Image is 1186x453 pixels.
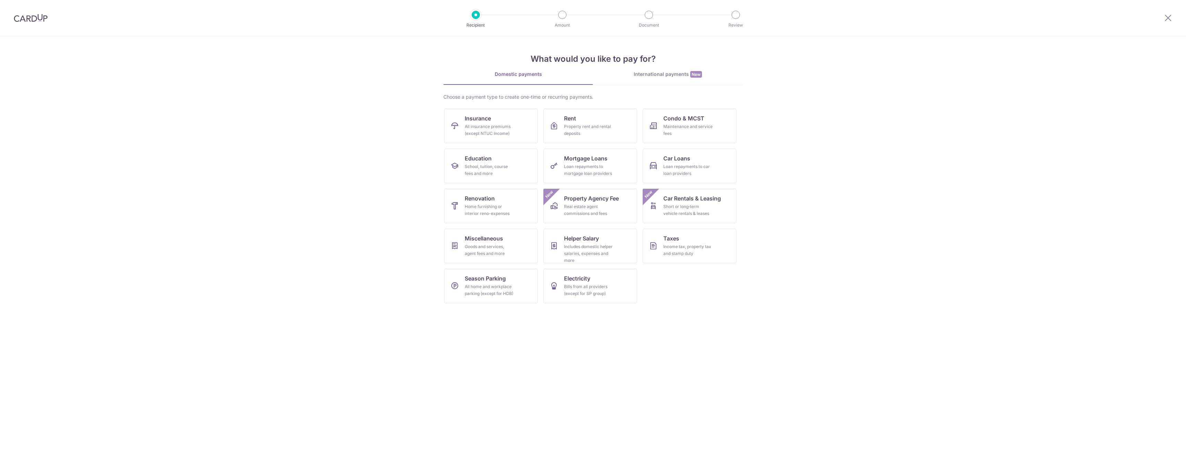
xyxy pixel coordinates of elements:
[663,203,713,217] div: Short or long‑term vehicle rentals & leases
[564,234,599,243] span: Helper Salary
[465,283,514,297] div: All home and workplace parking (except for HDB)
[465,203,514,217] div: Home furnishing or interior reno-expenses
[663,154,690,163] span: Car Loans
[690,71,702,78] span: New
[643,109,736,143] a: Condo & MCSTMaintenance and service fees
[593,71,743,78] div: International payments
[544,189,555,200] span: New
[543,109,637,143] a: RentProperty rent and rental deposits
[663,123,713,137] div: Maintenance and service fees
[14,14,48,22] img: CardUp
[443,53,743,65] h4: What would you like to pay for?
[564,114,576,122] span: Rent
[663,234,679,243] span: Taxes
[543,269,637,303] a: ElectricityBills from all providers (except for SP group)
[564,243,614,264] div: Includes domestic helper salaries, expenses and more
[643,149,736,183] a: Car LoansLoan repayments to car loan providers
[465,274,506,283] span: Season Parking
[643,229,736,263] a: TaxesIncome tax, property tax and stamp duty
[564,283,614,297] div: Bills from all providers (except for SP group)
[465,163,514,177] div: School, tuition, course fees and more
[537,22,588,29] p: Amount
[465,194,495,203] span: Renovation
[564,194,619,203] span: Property Agency Fee
[444,269,538,303] a: Season ParkingAll home and workplace parking (except for HDB)
[663,194,721,203] span: Car Rentals & Leasing
[543,149,637,183] a: Mortgage LoansLoan repayments to mortgage loan providers
[543,229,637,263] a: Helper SalaryIncludes domestic helper salaries, expenses and more
[465,114,491,122] span: Insurance
[444,109,538,143] a: InsuranceAll insurance premiums (except NTUC Income)
[543,189,637,223] a: Property Agency FeeReal estate agent commissions and feesNew
[465,154,492,163] span: Education
[564,154,607,163] span: Mortgage Loans
[444,229,538,263] a: MiscellaneousGoods and services, agent fees and more
[443,71,593,78] div: Domestic payments
[623,22,674,29] p: Document
[564,123,614,137] div: Property rent and rental deposits
[465,123,514,137] div: All insurance premiums (except NTUC Income)
[444,149,538,183] a: EducationSchool, tuition, course fees and more
[465,243,514,257] div: Goods and services, agent fees and more
[564,274,590,283] span: Electricity
[643,189,654,200] span: New
[450,22,501,29] p: Recipient
[663,243,713,257] div: Income tax, property tax and stamp duty
[443,93,743,100] div: Choose a payment type to create one-time or recurring payments.
[465,234,503,243] span: Miscellaneous
[663,114,704,122] span: Condo & MCST
[564,163,614,177] div: Loan repayments to mortgage loan providers
[643,189,736,223] a: Car Rentals & LeasingShort or long‑term vehicle rentals & leasesNew
[663,163,713,177] div: Loan repayments to car loan providers
[444,189,538,223] a: RenovationHome furnishing or interior reno-expenses
[564,203,614,217] div: Real estate agent commissions and fees
[710,22,761,29] p: Review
